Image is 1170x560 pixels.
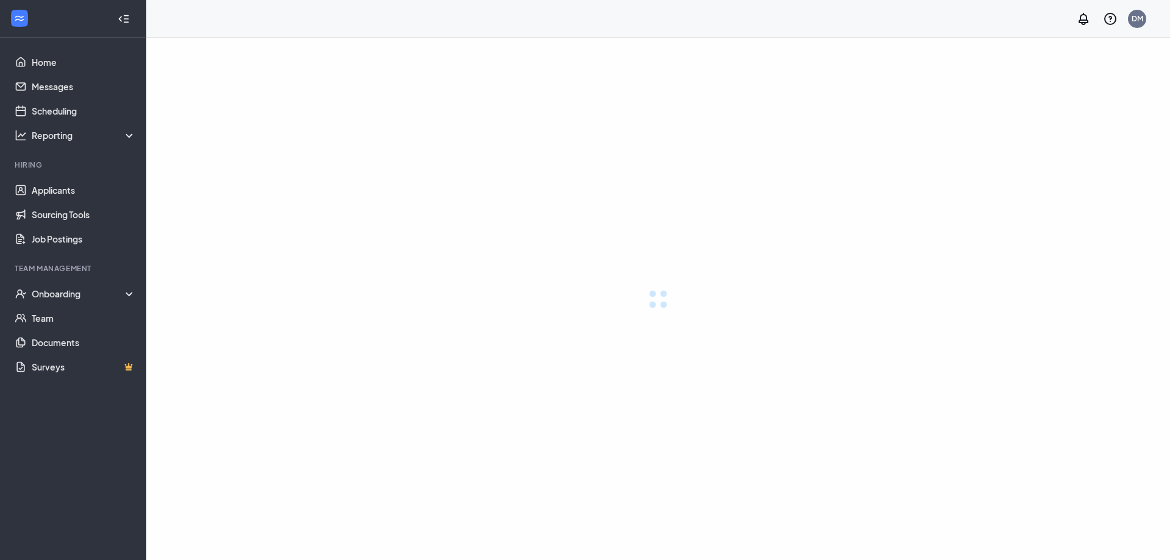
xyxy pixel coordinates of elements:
[1132,13,1143,24] div: DM
[32,227,136,251] a: Job Postings
[32,74,136,99] a: Messages
[32,178,136,202] a: Applicants
[15,263,133,274] div: Team Management
[32,202,136,227] a: Sourcing Tools
[15,129,27,141] svg: Analysis
[32,288,136,300] div: Onboarding
[118,13,130,25] svg: Collapse
[32,129,136,141] div: Reporting
[32,99,136,123] a: Scheduling
[1076,12,1091,26] svg: Notifications
[32,330,136,355] a: Documents
[13,12,26,24] svg: WorkstreamLogo
[1103,12,1118,26] svg: QuestionInfo
[32,306,136,330] a: Team
[15,160,133,170] div: Hiring
[32,355,136,379] a: SurveysCrown
[15,288,27,300] svg: UserCheck
[32,50,136,74] a: Home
